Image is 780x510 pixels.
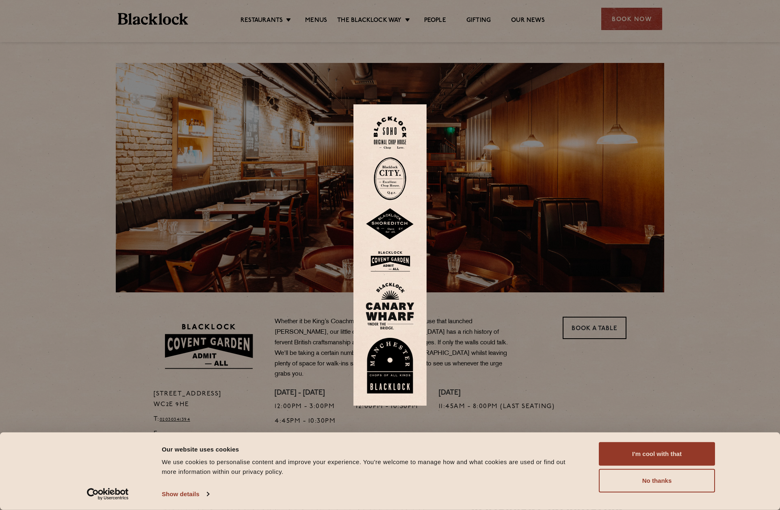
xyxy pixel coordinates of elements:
[162,488,209,500] a: Show details
[366,248,414,274] img: BLA_1470_CoventGarden_Website_Solid.svg
[366,283,414,330] img: BL_CW_Logo_Website.svg
[374,117,406,149] img: Soho-stamp-default.svg
[374,157,406,200] img: City-stamp-default.svg
[366,208,414,240] img: Shoreditch-stamp-v2-default.svg
[599,469,715,493] button: No thanks
[599,442,715,466] button: I'm cool with that
[162,444,581,454] div: Our website uses cookies
[366,338,414,394] img: BL_Manchester_Logo-bleed.png
[162,457,581,477] div: We use cookies to personalise content and improve your experience. You're welcome to manage how a...
[72,488,143,500] a: Usercentrics Cookiebot - opens in a new window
